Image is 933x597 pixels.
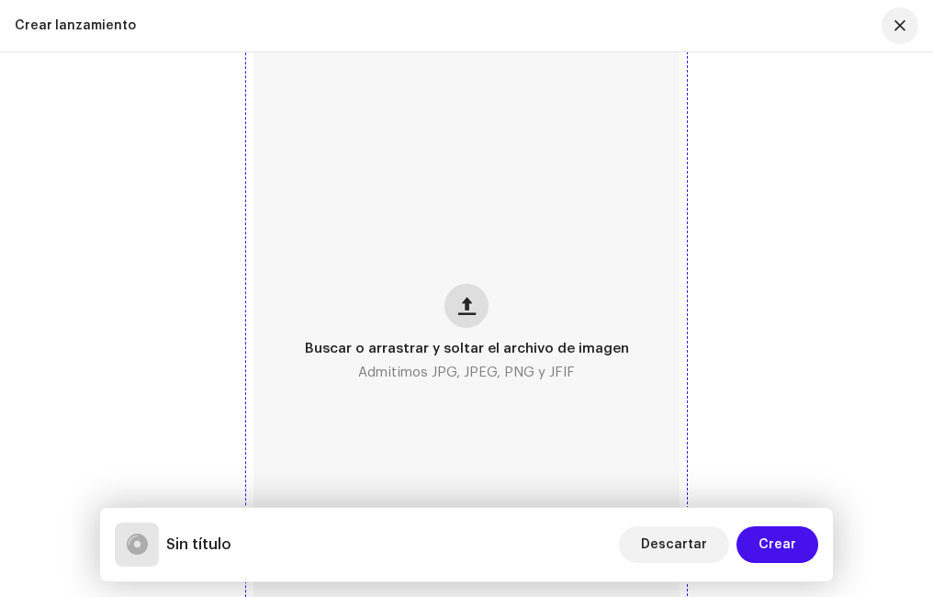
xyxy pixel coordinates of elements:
span: Crear [759,526,796,563]
div: Crear lanzamiento [15,18,136,33]
button: Descartar [619,526,729,563]
span: Descartar [641,526,707,563]
span: Buscar o arrastrar y soltar el archivo de imagen [305,343,629,355]
button: Crear [736,526,818,563]
h5: Sin título [166,534,231,556]
span: Admitimos JPG, JPEG, PNG y JFIF [358,363,575,384]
